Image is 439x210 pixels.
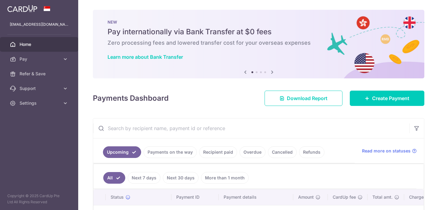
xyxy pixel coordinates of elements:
[333,194,356,200] span: CardUp fee
[268,146,297,158] a: Cancelled
[128,172,160,184] a: Next 7 days
[20,100,60,106] span: Settings
[163,172,199,184] a: Next 30 days
[108,20,410,24] p: NEW
[372,194,393,200] span: Total amt.
[372,95,409,102] span: Create Payment
[201,172,249,184] a: More than 1 month
[350,91,424,106] a: Create Payment
[287,95,327,102] span: Download Report
[108,54,183,60] a: Learn more about Bank Transfer
[144,146,197,158] a: Payments on the way
[93,10,424,78] img: Bank transfer banner
[111,194,124,200] span: Status
[362,148,411,154] span: Read more on statuses
[409,194,434,200] span: Charge date
[20,85,60,92] span: Support
[108,27,410,37] h5: Pay internationally via Bank Transfer at $0 fees
[362,148,417,154] a: Read more on statuses
[7,5,37,12] img: CardUp
[171,189,219,205] th: Payment ID
[103,146,141,158] a: Upcoming
[199,146,237,158] a: Recipient paid
[108,39,410,47] h6: Zero processing fees and lowered transfer cost for your overseas expenses
[20,56,60,62] span: Pay
[20,41,60,47] span: Home
[265,91,342,106] a: Download Report
[298,194,314,200] span: Amount
[240,146,265,158] a: Overdue
[299,146,324,158] a: Refunds
[10,21,68,28] p: [EMAIL_ADDRESS][DOMAIN_NAME]
[103,172,125,184] a: All
[20,71,60,77] span: Refer & Save
[93,118,409,138] input: Search by recipient name, payment id or reference
[93,93,169,104] h4: Payments Dashboard
[219,189,293,205] th: Payment details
